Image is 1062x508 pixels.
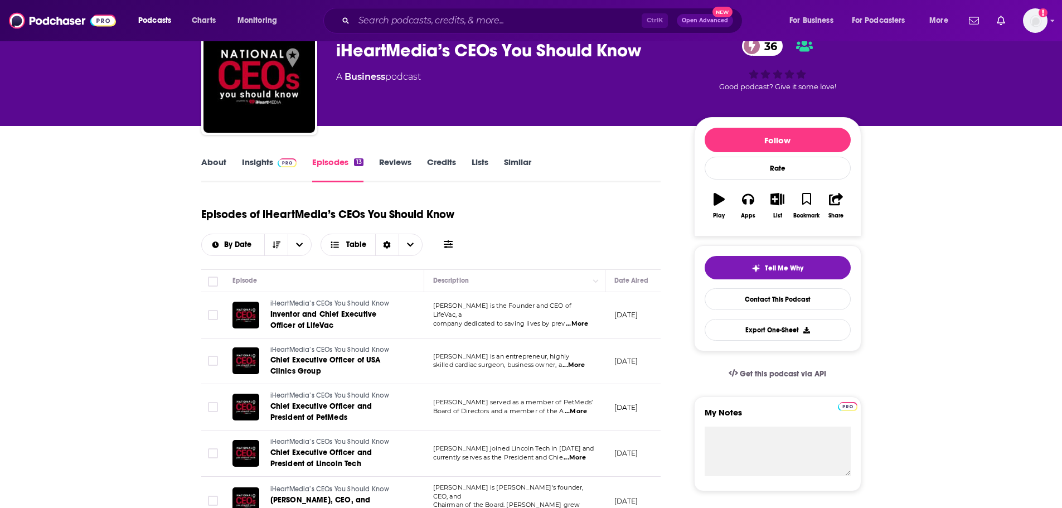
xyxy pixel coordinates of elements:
span: By Date [224,241,255,249]
span: [PERSON_NAME] served as a member of PetMeds’ [433,398,593,406]
h2: Choose List sort [201,234,312,256]
a: Lists [472,157,488,182]
div: 36Good podcast? Give it some love! [694,29,861,98]
span: [PERSON_NAME] is [PERSON_NAME]'s founder, CEO, and [433,483,584,500]
span: Open Advanced [682,18,728,23]
a: iHeartMedia’s CEOs You Should Know [270,345,404,355]
h1: Episodes of iHeartMedia’s CEOs You Should Know [201,207,454,221]
p: [DATE] [614,496,638,506]
span: Ctrl K [642,13,668,28]
button: Export One-Sheet [705,319,851,341]
span: iHeartMedia’s CEOs You Should Know [270,485,390,493]
a: Chief Executive Officer of USA Clinics Group [270,355,404,377]
span: ...More [562,361,585,370]
span: ...More [566,320,588,328]
div: Episode [232,274,258,287]
span: [PERSON_NAME] is an entrepreneur, highly [433,352,570,360]
div: Sort Direction [375,234,399,255]
span: 36 [753,36,783,56]
a: Charts [185,12,222,30]
button: tell me why sparkleTell Me Why [705,256,851,279]
span: More [929,13,948,28]
button: open menu [782,12,847,30]
img: Podchaser Pro [838,402,857,411]
img: iHeartMedia’s CEOs You Should Know [203,21,315,133]
span: For Podcasters [852,13,905,28]
a: Business [345,71,385,82]
a: Show notifications dropdown [964,11,983,30]
img: User Profile [1023,8,1048,33]
div: A podcast [336,70,421,84]
span: currently serves as the President and Chie [433,453,563,461]
span: ...More [564,453,586,462]
div: Play [713,212,725,219]
span: Get this podcast via API [740,369,826,379]
span: For Business [789,13,833,28]
a: Episodes13 [312,157,363,182]
div: Apps [741,212,755,219]
span: skilled cardiac surgeon, business owner, a [433,361,562,369]
div: Description [433,274,469,287]
button: open menu [230,12,292,30]
a: Podchaser - Follow, Share and Rate Podcasts [9,10,116,31]
p: [DATE] [614,403,638,412]
span: iHeartMedia’s CEOs You Should Know [270,299,390,307]
button: open menu [130,12,186,30]
div: Date Aired [614,274,648,287]
img: Podchaser Pro [278,158,297,167]
a: iHeartMedia’s CEOs You Should Know [270,299,404,309]
button: Play [705,186,734,226]
p: [DATE] [614,310,638,320]
span: [PERSON_NAME] is the Founder and CEO of LifeVac, a [433,302,572,318]
img: tell me why sparkle [751,264,760,273]
button: open menu [288,234,311,255]
button: List [763,186,792,226]
button: Open AdvancedNew [677,14,733,27]
button: Column Actions [589,274,603,288]
button: Follow [705,128,851,152]
p: [DATE] [614,448,638,458]
a: Inventor and Chief Executive Officer of LifeVac [270,309,404,331]
span: ...More [565,407,587,416]
span: Toggle select row [208,402,218,412]
span: iHeartMedia’s CEOs You Should Know [270,391,390,399]
a: iHeartMedia’s CEOs You Should Know [270,391,404,401]
button: Apps [734,186,763,226]
a: 36 [742,36,783,56]
div: 13 [354,158,363,166]
button: open menu [845,12,922,30]
span: Chief Executive Officer and President of Lincoln Tech [270,448,372,468]
button: open menu [202,241,265,249]
span: Tell Me Why [765,264,803,273]
a: Reviews [379,157,411,182]
a: InsightsPodchaser Pro [242,157,297,182]
button: Choose View [321,234,423,256]
span: Chief Executive Officer of USA Clinics Group [270,355,381,376]
a: iHeartMedia’s CEOs You Should Know [270,485,404,495]
a: Contact This Podcast [705,288,851,310]
svg: Add a profile image [1039,8,1048,17]
span: Logged in as gmalloy [1023,8,1048,33]
a: Show notifications dropdown [992,11,1010,30]
a: Credits [427,157,456,182]
span: Toggle select row [208,496,218,506]
span: Chief Executive Officer and President of PetMeds [270,401,372,422]
a: About [201,157,226,182]
button: Sort Direction [264,234,288,255]
span: Board of Directors and a member of the A [433,407,564,415]
button: Bookmark [792,186,821,226]
div: Search podcasts, credits, & more... [334,8,753,33]
span: iHeartMedia’s CEOs You Should Know [270,438,390,446]
label: My Notes [705,407,851,427]
span: iHeartMedia’s CEOs You Should Know [270,346,390,354]
span: company dedicated to saving lives by prev [433,320,565,327]
a: Pro website [838,400,857,411]
span: [PERSON_NAME] joined Lincoln Tech in [DATE] and [433,444,594,452]
a: Similar [504,157,531,182]
button: Share [821,186,850,226]
a: Chief Executive Officer and President of Lincoln Tech [270,447,404,470]
span: Inventor and Chief Executive Officer of LifeVac [270,309,377,330]
span: Toggle select row [208,448,218,458]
